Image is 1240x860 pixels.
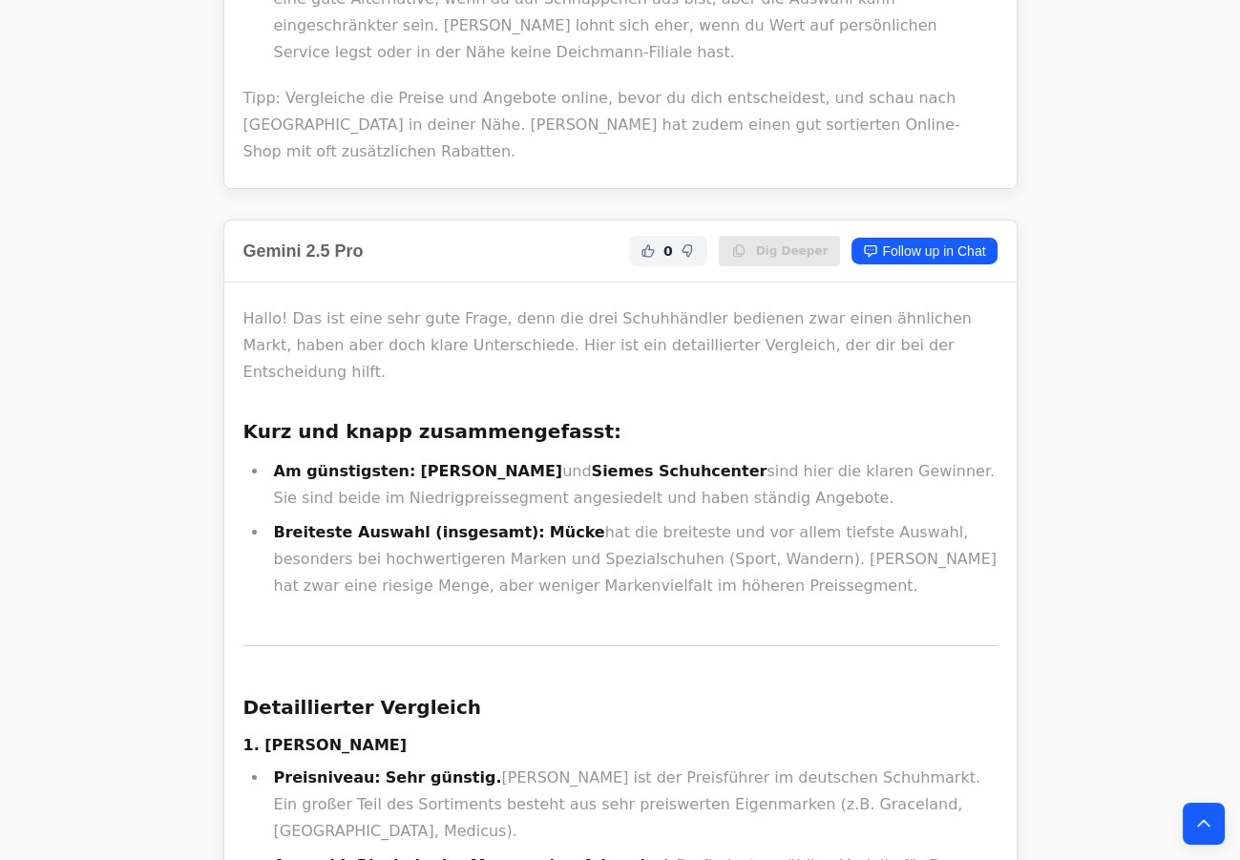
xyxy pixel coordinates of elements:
strong: Breiteste Auswahl (insgesamt): [274,523,545,541]
li: [PERSON_NAME] ist der Preisführer im deutschen Schuhmarkt. Ein großer Teil des Sortiments besteht... [268,765,998,845]
button: Not Helpful [677,240,700,262]
button: Helpful [637,240,660,262]
strong: Sehr günstig. [386,768,502,787]
h2: Gemini 2.5 Pro [243,238,364,264]
li: hat die breiteste und vor allem tiefste Auswahl, besonders bei hochwertigeren Marken und Spezials... [268,519,998,599]
p: Tipp: Vergleiche die Preise und Angebote online, bevor du dich entscheidest, und schau nach [GEOG... [243,85,998,165]
h3: Detaillierter Vergleich [243,692,998,723]
button: Back to top [1183,803,1225,845]
li: und sind hier die klaren Gewinner. Sie sind beide im Niedrigpreissegment angesiedelt und haben st... [268,458,998,512]
p: Hallo! Das ist eine sehr gute Frage, denn die drei Schuhhändler bedienen zwar einen ähnlichen Mar... [243,305,998,386]
strong: Am günstigsten: [274,462,416,480]
h3: Kurz und knapp zusammengefasst: [243,416,998,447]
span: 0 [663,241,673,261]
h4: 1. [PERSON_NAME] [243,734,998,757]
a: Follow up in Chat [851,238,997,264]
strong: Preisniveau: [274,768,381,787]
strong: [PERSON_NAME] [420,462,562,480]
strong: Siemes Schuhcenter [592,462,767,480]
strong: Mücke [550,523,605,541]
